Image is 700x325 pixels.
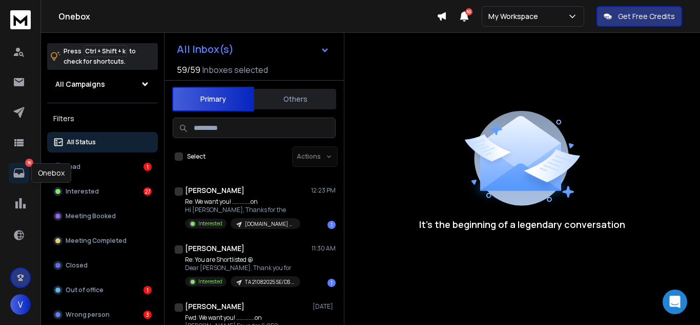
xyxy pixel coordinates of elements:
[185,243,244,254] h1: [PERSON_NAME]
[47,255,158,276] button: Closed
[312,244,336,253] p: 11:30 AM
[198,278,222,285] p: Interested
[143,187,152,196] div: 27
[198,220,222,227] p: Interested
[143,163,152,171] div: 1
[66,212,116,220] p: Meeting Booked
[10,294,31,315] button: V
[172,87,254,111] button: Primary
[47,132,158,152] button: All Status
[185,185,244,196] h1: [PERSON_NAME]
[66,286,104,294] p: Out of office
[177,44,234,54] h1: All Inbox(s)
[58,10,437,23] h1: Onebox
[663,290,687,314] div: Open Intercom Messenger
[66,237,127,245] p: Meeting Completed
[31,163,71,183] div: Onebox
[245,278,294,286] p: TA 21082025 SE/DS XI
[327,279,336,287] div: 1
[254,88,336,110] button: Others
[596,6,682,27] button: Get Free Credits
[311,186,336,195] p: 12:23 PM
[327,221,336,229] div: 1
[185,264,300,272] p: Dear [PERSON_NAME], Thank you for
[488,11,542,22] p: My Workspace
[67,138,96,146] p: All Status
[47,157,158,177] button: Lead1
[202,64,268,76] h3: Inboxes selected
[143,286,152,294] div: 1
[313,302,336,311] p: [DATE]
[47,206,158,226] button: Meeting Booked
[419,217,625,232] p: It’s the beginning of a legendary conversation
[64,46,136,67] p: Press to check for shortcuts.
[47,111,158,126] h3: Filters
[465,8,472,15] span: 50
[245,220,294,228] p: [DOMAIN_NAME] Podcast - Lets Make it happen 11082025
[47,74,158,94] button: All Campaigns
[185,314,308,322] p: Fwd: We want you! ............on
[177,64,200,76] span: 59 / 59
[185,206,300,214] p: Hi [PERSON_NAME], Thanks for the
[25,159,33,167] p: 36
[66,311,110,319] p: Wrong person
[55,79,105,89] h1: All Campaigns
[185,256,300,264] p: Re: You are Shortlisted @
[185,198,300,206] p: Re: We want you! ............on
[10,10,31,29] img: logo
[47,181,158,202] button: Interested27
[618,11,675,22] p: Get Free Credits
[66,187,99,196] p: Interested
[187,152,205,161] label: Select
[66,261,88,270] p: Closed
[47,280,158,300] button: Out of office1
[9,163,29,183] a: 36
[47,231,158,251] button: Meeting Completed
[169,39,338,60] button: All Inbox(s)
[143,311,152,319] div: 3
[84,45,127,57] span: Ctrl + Shift + k
[47,304,158,325] button: Wrong person3
[66,163,80,171] p: Lead
[185,301,244,312] h1: [PERSON_NAME]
